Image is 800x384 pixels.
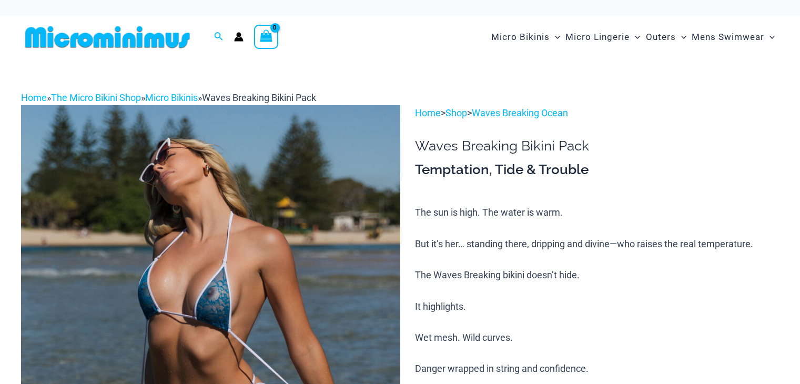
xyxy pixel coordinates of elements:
a: Home [415,107,441,118]
a: Waves Breaking Ocean [472,107,568,118]
span: Menu Toggle [764,24,775,50]
span: Mens Swimwear [692,24,764,50]
span: Micro Lingerie [565,24,630,50]
p: > > [415,105,779,121]
a: Search icon link [214,31,224,44]
a: Shop [445,107,467,118]
span: Menu Toggle [676,24,686,50]
span: Menu Toggle [550,24,560,50]
a: View Shopping Cart, empty [254,25,278,49]
span: Menu Toggle [630,24,640,50]
span: Micro Bikinis [491,24,550,50]
h3: Temptation, Tide & Trouble [415,161,779,179]
a: Micro Bikinis [145,92,198,103]
a: Micro LingerieMenu ToggleMenu Toggle [563,21,643,53]
a: Account icon link [234,32,244,42]
nav: Site Navigation [487,19,779,55]
a: Home [21,92,47,103]
a: OutersMenu ToggleMenu Toggle [643,21,689,53]
h1: Waves Breaking Bikini Pack [415,138,779,154]
a: Mens SwimwearMenu ToggleMenu Toggle [689,21,777,53]
span: Waves Breaking Bikini Pack [202,92,316,103]
a: Micro BikinisMenu ToggleMenu Toggle [489,21,563,53]
img: MM SHOP LOGO FLAT [21,25,194,49]
a: The Micro Bikini Shop [51,92,141,103]
span: » » » [21,92,316,103]
span: Outers [646,24,676,50]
